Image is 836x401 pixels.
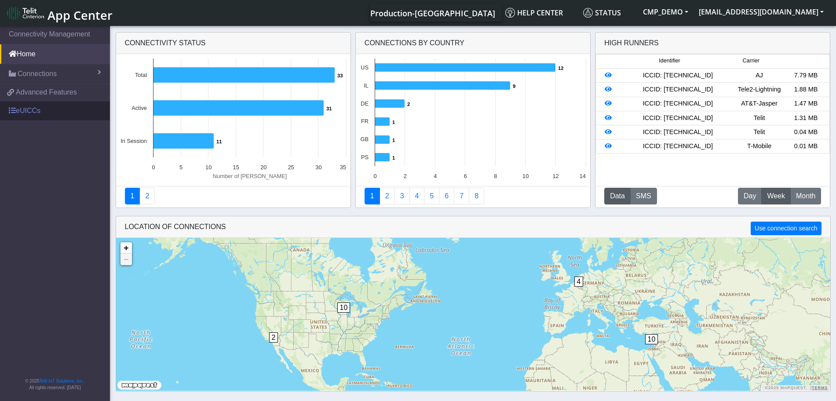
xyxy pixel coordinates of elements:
text: 14 [580,173,586,179]
div: Telit [736,128,783,137]
div: LOCATION OF CONNECTIONS [116,216,830,238]
span: Advanced Features [16,87,77,98]
text: FR [361,118,369,124]
span: 2 [269,332,278,343]
a: Your current platform instance [370,4,495,22]
a: Zoom out [120,254,132,265]
span: Identifier [659,57,680,65]
text: GB [360,136,369,142]
nav: Summary paging [365,188,581,204]
span: Production-[GEOGRAPHIC_DATA] [370,8,495,18]
a: Connections By Country [365,188,380,204]
button: SMS [630,188,657,204]
div: ©2025 MapQuest, | [763,385,830,391]
text: 5 [179,164,183,171]
text: 30 [315,164,321,171]
div: ICCID: [TECHNICAL_ID] [620,85,736,95]
button: Use connection search [751,222,821,235]
text: In Session [120,138,147,144]
span: Day [744,191,756,201]
span: Carrier [743,57,759,65]
a: Zero Session [454,188,469,204]
a: Carrier [380,188,395,204]
a: Telit IoT Solutions, Inc. [40,379,84,383]
span: 10 [337,303,350,313]
div: AT&T-Jasper [736,99,783,109]
div: 1.47 MB [783,99,829,109]
div: Telit [736,113,783,123]
a: Usage by Carrier [424,188,439,204]
text: 33 [337,73,343,78]
nav: Summary paging [125,188,342,204]
button: Day [738,188,762,204]
text: 4 [434,173,437,179]
div: ICCID: [TECHNICAL_ID] [620,113,736,123]
text: 9 [513,84,515,89]
text: IL [364,82,369,89]
a: Help center [502,4,580,22]
a: Terms [812,386,828,390]
a: Connections By Carrier [409,188,425,204]
text: 35 [340,164,346,171]
span: Connections [18,69,57,79]
div: Connections By Country [356,33,590,54]
div: 0.01 MB [783,142,829,151]
a: Deployment status [139,188,155,204]
span: Week [767,191,785,201]
a: Zoom in [120,242,132,254]
div: AJ [736,71,783,80]
button: CMP_DEMO [638,4,694,20]
text: PS [361,154,369,160]
div: High Runners [604,38,659,48]
div: ICCID: [TECHNICAL_ID] [620,128,736,137]
div: Connectivity status [116,33,350,54]
button: [EMAIL_ADDRESS][DOMAIN_NAME] [694,4,829,20]
text: 1 [392,138,395,143]
span: App Center [47,7,113,23]
text: DE [361,100,369,107]
div: ICCID: [TECHNICAL_ID] [620,71,736,80]
span: 10 [645,334,658,344]
div: Tele2-Lightning [736,85,783,95]
div: 7.79 MB [783,71,829,80]
text: 10 [205,164,212,171]
text: Active [131,105,147,111]
text: 25 [288,164,294,171]
a: 14 Days Trend [439,188,454,204]
div: T-Mobile [736,142,783,151]
text: Number of [PERSON_NAME] [212,173,287,179]
text: 1 [392,155,395,160]
text: US [361,64,369,71]
img: status.svg [583,8,593,18]
text: 11 [216,139,222,144]
span: Month [796,191,815,201]
text: 2 [404,173,407,179]
button: Week [761,188,791,204]
button: Data [604,188,631,204]
text: 12 [558,66,563,71]
a: Status [580,4,638,22]
a: Connectivity status [125,188,140,204]
span: Status [583,8,621,18]
span: Help center [505,8,563,18]
text: 12 [552,173,559,179]
text: 6 [464,173,467,179]
text: 8 [494,173,497,179]
div: 0.04 MB [783,128,829,137]
text: Total [135,72,146,78]
a: App Center [7,4,111,22]
div: 1.31 MB [783,113,829,123]
text: 1 [392,120,395,125]
a: Usage per Country [394,188,410,204]
span: 4 [574,277,584,287]
div: ICCID: [TECHNICAL_ID] [620,99,736,109]
button: Month [790,188,821,204]
text: 15 [233,164,239,171]
img: knowledge.svg [505,8,515,18]
text: 20 [260,164,266,171]
a: Not Connected for 30 days [469,188,484,204]
div: ICCID: [TECHNICAL_ID] [620,142,736,151]
text: 0 [373,173,376,179]
text: 10 [522,173,529,179]
text: 2 [407,102,410,107]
